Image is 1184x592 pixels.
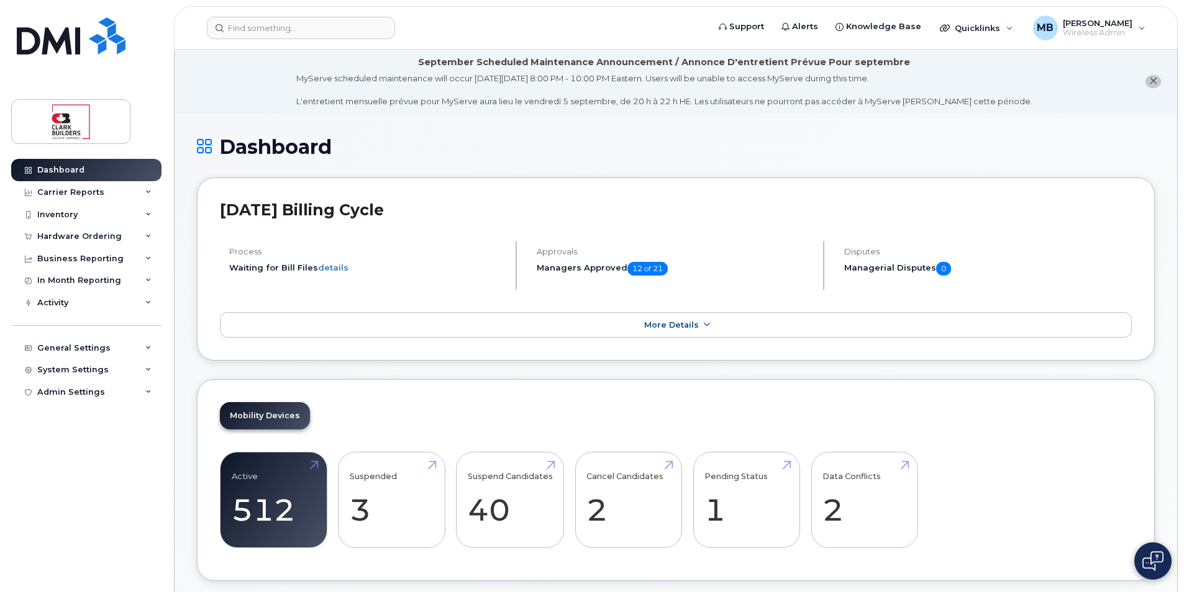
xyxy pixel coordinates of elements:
h4: Process [229,247,505,256]
a: Active 512 [232,459,316,541]
h5: Managerial Disputes [844,262,1132,276]
h4: Disputes [844,247,1132,256]
h1: Dashboard [197,136,1155,158]
span: 0 [936,262,951,276]
div: MyServe scheduled maintenance will occur [DATE][DATE] 8:00 PM - 10:00 PM Eastern. Users will be u... [296,73,1032,107]
li: Waiting for Bill Files [229,262,505,274]
a: Suspend Candidates 40 [468,459,553,541]
img: Open chat [1142,551,1164,571]
button: close notification [1145,75,1161,88]
a: Suspended 3 [350,459,434,541]
h2: [DATE] Billing Cycle [220,200,1132,219]
a: details [318,262,348,272]
div: September Scheduled Maintenance Announcement / Annonce D'entretient Prévue Pour septembre [418,56,910,69]
a: Pending Status 1 [704,459,788,541]
span: More Details [644,320,699,330]
span: 12 of 21 [627,262,668,276]
a: Data Conflicts 2 [822,459,906,541]
a: Cancel Candidates 2 [586,459,670,541]
h4: Approvals [537,247,813,256]
a: Mobility Devices [220,402,310,429]
h5: Managers Approved [537,262,813,276]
